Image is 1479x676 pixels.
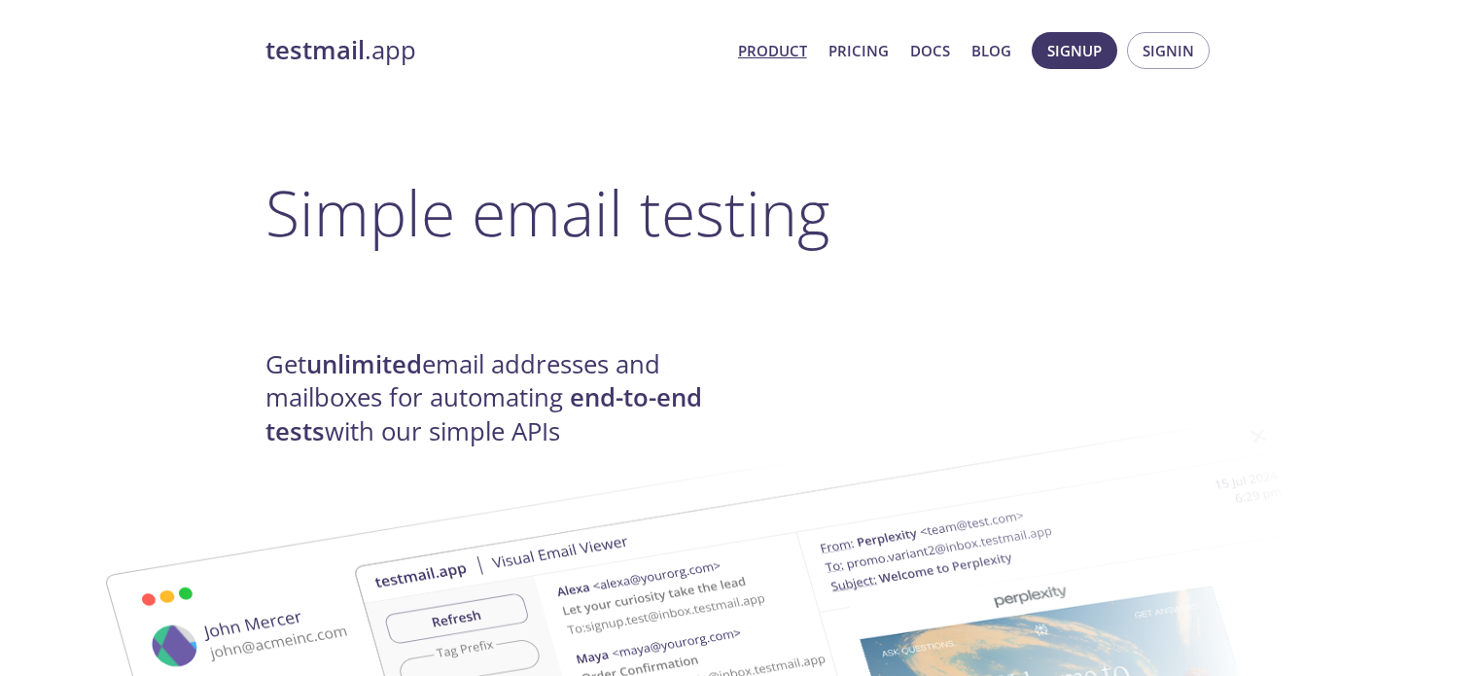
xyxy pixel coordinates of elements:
[828,38,889,63] a: Pricing
[265,380,702,447] strong: end-to-end tests
[265,33,365,67] strong: testmail
[738,38,807,63] a: Product
[1032,32,1117,69] button: Signup
[1143,38,1194,63] span: Signin
[910,38,950,63] a: Docs
[306,347,422,381] strong: unlimited
[265,175,1215,250] h1: Simple email testing
[1047,38,1102,63] span: Signup
[265,348,740,448] h4: Get email addresses and mailboxes for automating with our simple APIs
[265,34,722,67] a: testmail.app
[971,38,1011,63] a: Blog
[1127,32,1210,69] button: Signin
